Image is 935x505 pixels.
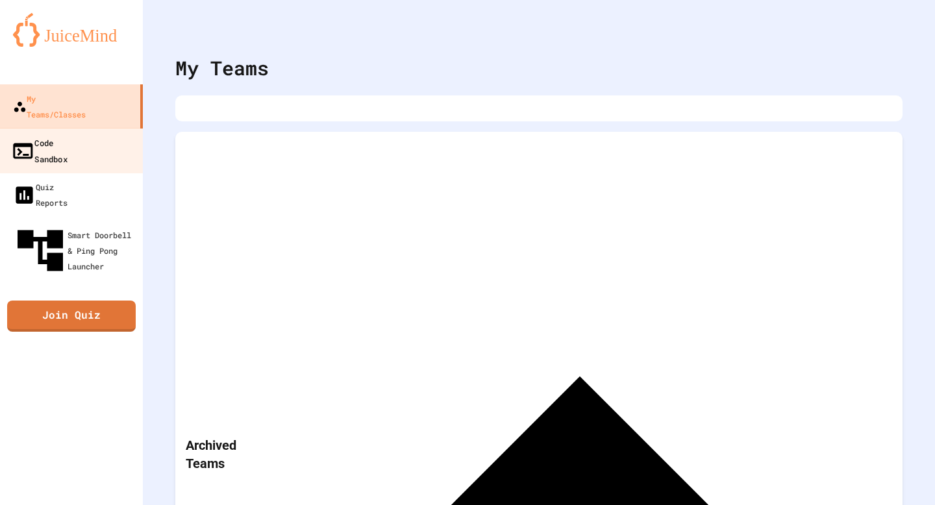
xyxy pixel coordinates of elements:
[11,134,68,166] div: Code Sandbox
[13,179,68,210] div: Quiz Reports
[175,53,269,82] div: My Teams
[13,91,86,122] div: My Teams/Classes
[13,13,130,47] img: logo-orange.svg
[7,301,136,332] a: Join Quiz
[13,223,138,278] div: Smart Doorbell & Ping Pong Launcher
[186,436,268,473] p: Archived Teams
